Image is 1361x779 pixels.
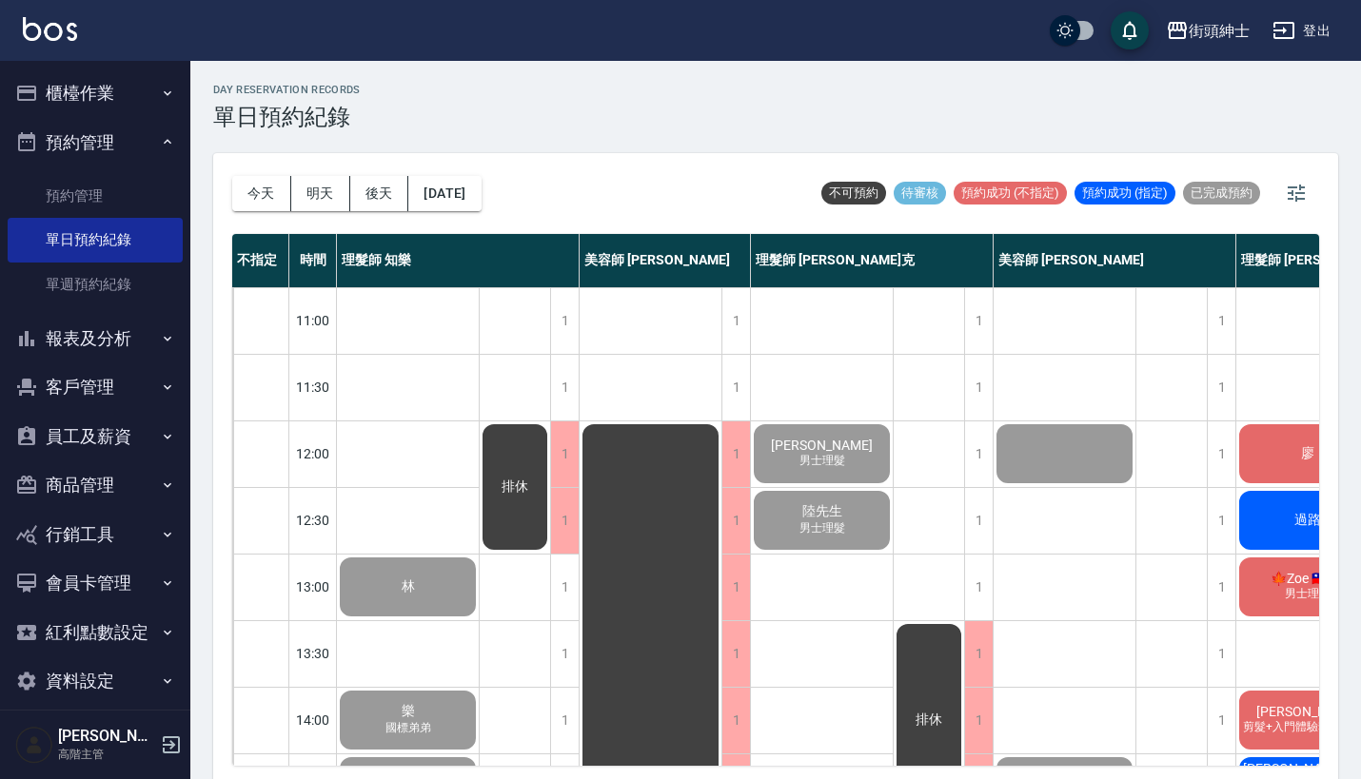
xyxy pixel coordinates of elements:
div: 14:00 [289,687,337,753]
span: 排休 [498,478,532,496]
span: 待審核 [894,185,946,202]
button: 街頭紳士 [1158,11,1257,50]
div: 1 [964,288,993,354]
div: 1 [964,488,993,554]
button: 登出 [1265,13,1338,49]
button: 員工及薪資 [8,412,183,461]
span: 預約成功 (指定) [1075,185,1175,202]
div: 1 [550,421,579,487]
img: Logo [23,17,77,41]
button: 會員卡管理 [8,558,183,608]
a: 單週預約紀錄 [8,263,183,306]
div: 理髮師 [PERSON_NAME]克 [751,234,994,287]
div: 1 [1207,488,1235,554]
img: Person [15,726,53,764]
button: 明天 [291,176,350,211]
span: 林 [398,578,419,595]
div: 1 [964,688,993,753]
span: 男士理髮 [1281,586,1334,602]
span: 已完成預約 [1183,185,1260,202]
div: 1 [964,421,993,487]
span: 國標弟弟 [382,720,435,736]
div: 1 [721,688,750,753]
button: save [1111,11,1149,49]
div: 1 [721,621,750,687]
div: 1 [964,555,993,620]
div: 1 [1207,688,1235,753]
span: 男士理髮 [796,520,849,536]
button: 後天 [350,176,409,211]
div: 1 [1207,555,1235,620]
h5: [PERSON_NAME] [58,727,155,746]
a: 預約管理 [8,174,183,218]
div: 1 [964,621,993,687]
a: 單日預約紀錄 [8,218,183,262]
div: 1 [1207,621,1235,687]
div: 1 [721,488,750,554]
div: 1 [550,688,579,753]
div: 街頭紳士 [1189,19,1250,43]
div: 1 [721,355,750,420]
div: 1 [1207,421,1235,487]
span: 🍁Zoe 🇹🇼🇦🇺 [1267,571,1348,586]
div: 1 [550,621,579,687]
span: 廖 [1297,445,1318,462]
div: 美容師 [PERSON_NAME] [580,234,751,287]
button: 預約管理 [8,118,183,167]
span: 不可預約 [821,185,886,202]
div: 1 [964,355,993,420]
button: [DATE] [408,176,481,211]
div: 1 [721,421,750,487]
p: 高階主管 [58,746,155,763]
div: 理髮師 知樂 [337,234,580,287]
div: 11:30 [289,354,337,420]
div: 1 [721,288,750,354]
button: 行銷工具 [8,510,183,559]
span: 排休 [912,711,946,729]
span: 樂 [398,703,419,720]
span: [PERSON_NAME] [767,438,877,453]
div: 時間 [289,234,337,287]
button: 商品管理 [8,460,183,510]
h2: day Reservation records [213,84,361,96]
div: 12:30 [289,487,337,554]
button: 資料設定 [8,656,183,706]
h3: 單日預約紀錄 [213,104,361,130]
div: 美容師 [PERSON_NAME] [994,234,1236,287]
div: 不指定 [232,234,289,287]
button: 櫃檯作業 [8,68,183,118]
span: 男士理髮 [796,453,849,469]
div: 1 [550,355,579,420]
div: 13:00 [289,554,337,620]
span: 過路 [1291,512,1325,529]
div: 12:00 [289,420,337,487]
button: 客戶管理 [8,362,183,412]
div: 1 [1207,288,1235,354]
div: 1 [550,488,579,554]
div: 1 [550,288,579,354]
div: 1 [721,555,750,620]
span: 預約成功 (不指定) [954,185,1067,202]
div: 1 [550,555,579,620]
button: 紅利點數設定 [8,608,183,657]
button: 今天 [232,176,291,211]
button: 報表及分析 [8,314,183,363]
div: 11:00 [289,287,337,354]
div: 1 [1207,355,1235,420]
span: 陸先生 [799,503,846,520]
div: 13:30 [289,620,337,687]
